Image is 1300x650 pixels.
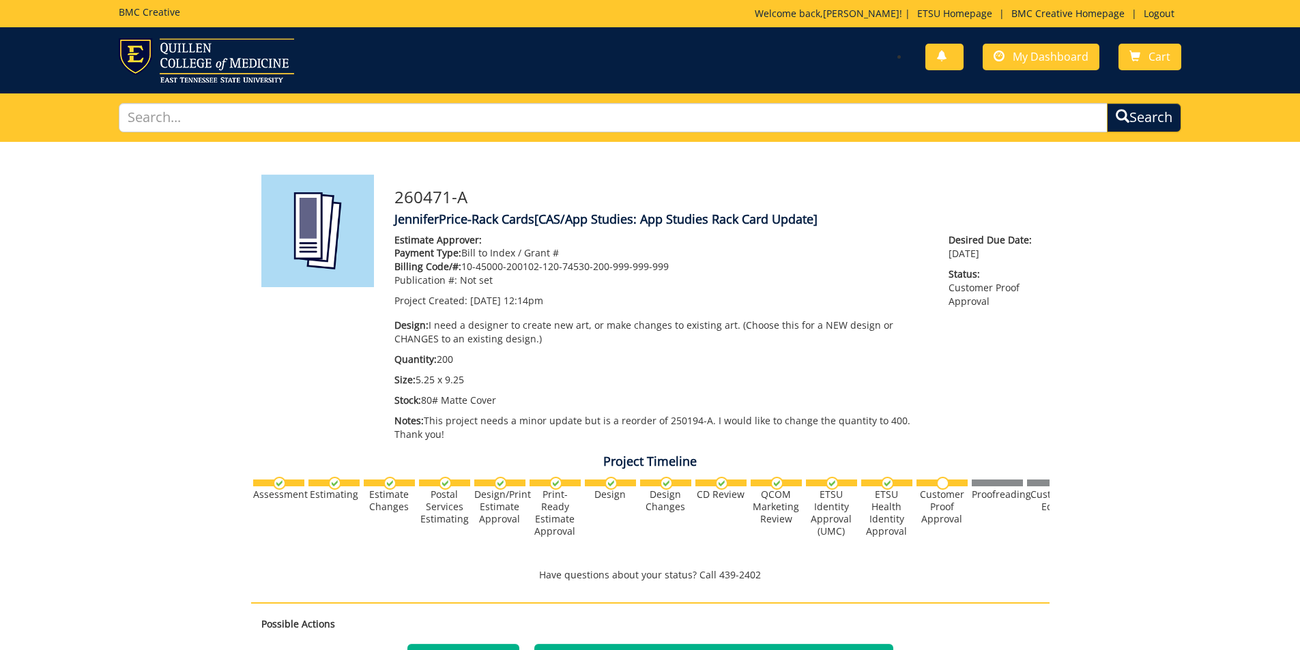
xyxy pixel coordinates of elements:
p: Customer Proof Approval [949,267,1039,308]
span: Publication #: [394,274,457,286]
img: checkmark [715,477,728,490]
img: ETSU logo [119,38,294,83]
h5: BMC Creative [119,7,180,17]
img: no [936,477,949,490]
div: Customer Edits [1027,488,1078,513]
span: Size: [394,373,416,386]
div: ETSU Health Identity Approval [861,488,912,537]
span: Quantity: [394,353,437,366]
img: checkmark [881,477,894,490]
img: checkmark [605,477,618,490]
div: Assessment [253,488,304,501]
div: Print-Ready Estimate Approval [530,488,581,537]
a: My Dashboard [983,44,1099,70]
a: BMC Creative Homepage [1005,7,1131,20]
h3: 260471-A [394,188,1039,206]
img: Product featured image [261,175,374,287]
span: Estimate Approver: [394,233,482,246]
p: 80# Matte Cover [394,394,929,407]
p: Have questions about your status? Call 439-2402 [251,568,1050,582]
img: checkmark [273,477,286,490]
p: 5.25 x 9.25 [394,373,929,387]
div: Design [585,488,636,501]
div: Design Changes [640,488,691,513]
p: Bill to Index / Grant # [394,246,929,260]
div: CD Review [695,488,747,501]
button: Search [1107,103,1181,132]
a: Logout [1137,7,1181,20]
h4: JenniferPrice-Rack Cards [394,213,1039,226]
a: Cart [1118,44,1181,70]
span: [CAS/App Studies: App Studies Rack Card Update] [534,211,818,227]
input: Search... [119,103,1108,132]
p: This project needs a minor update but is a reorder of 250194-A. I would like to change the quanti... [394,414,929,441]
p: 200 [394,353,929,366]
img: checkmark [770,477,783,490]
a: [PERSON_NAME] [823,7,899,20]
img: checkmark [439,477,452,490]
p: [DATE] [949,233,1039,261]
img: checkmark [328,477,341,490]
img: checkmark [826,477,839,490]
span: Status: [949,267,1039,281]
a: ETSU Homepage [910,7,999,20]
div: Postal Services Estimating [419,488,470,525]
img: checkmark [660,477,673,490]
div: ETSU Identity Approval (UMC) [806,488,857,537]
img: checkmark [384,477,396,490]
span: My Dashboard [1013,49,1088,64]
div: QCOM Marketing Review [751,488,802,525]
span: Not set [460,274,493,286]
div: Design/Print Estimate Approval [474,488,525,525]
p: 10-45000-200102-120-74530-200-999-999-999 [394,260,929,274]
span: [DATE] 12:14pm [470,294,543,307]
span: Desired Due Date: [949,233,1039,247]
p: I need a designer to create new art, or make changes to existing art. (Choose this for a NEW desi... [394,319,929,346]
span: Payment Type: [394,246,461,259]
span: Stock: [394,394,421,407]
img: checkmark [494,477,507,490]
img: checkmark [549,477,562,490]
div: Proofreading [972,488,1023,501]
div: Estimating [308,488,360,501]
p: Welcome back, ! | | | [755,7,1181,20]
span: Billing Code/#: [394,260,461,273]
span: Notes: [394,414,424,427]
span: Design: [394,319,429,331]
strong: Possible Actions [261,617,335,630]
h4: Project Timeline [251,455,1050,469]
div: Customer Proof Approval [916,488,968,525]
div: Estimate Changes [364,488,415,513]
span: Cart [1149,49,1170,64]
span: Project Created: [394,294,467,307]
